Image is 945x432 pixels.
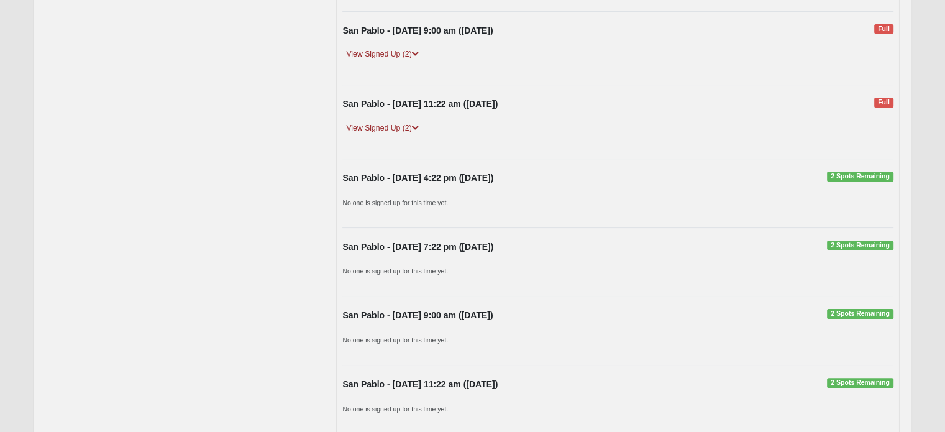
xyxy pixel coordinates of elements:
strong: San Pablo - [DATE] 11:22 am ([DATE]) [342,99,498,109]
strong: San Pablo - [DATE] 9:00 am ([DATE]) [342,25,493,35]
span: 2 Spots Remaining [827,241,893,250]
span: 2 Spots Remaining [827,309,893,319]
small: No one is signed up for this time yet. [342,267,448,275]
small: No one is signed up for this time yet. [342,405,448,413]
small: No one is signed up for this time yet. [342,199,448,206]
small: No one is signed up for this time yet. [342,336,448,344]
span: 2 Spots Remaining [827,378,893,388]
span: 2 Spots Remaining [827,172,893,182]
a: View Signed Up (2) [342,48,422,61]
strong: San Pablo - [DATE] 4:22 pm ([DATE]) [342,173,493,183]
strong: San Pablo - [DATE] 9:00 am ([DATE]) [342,310,493,320]
strong: San Pablo - [DATE] 7:22 pm ([DATE]) [342,242,493,252]
a: View Signed Up (2) [342,122,422,135]
span: Full [874,24,893,34]
span: Full [874,98,893,108]
strong: San Pablo - [DATE] 11:22 am ([DATE]) [342,379,498,389]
